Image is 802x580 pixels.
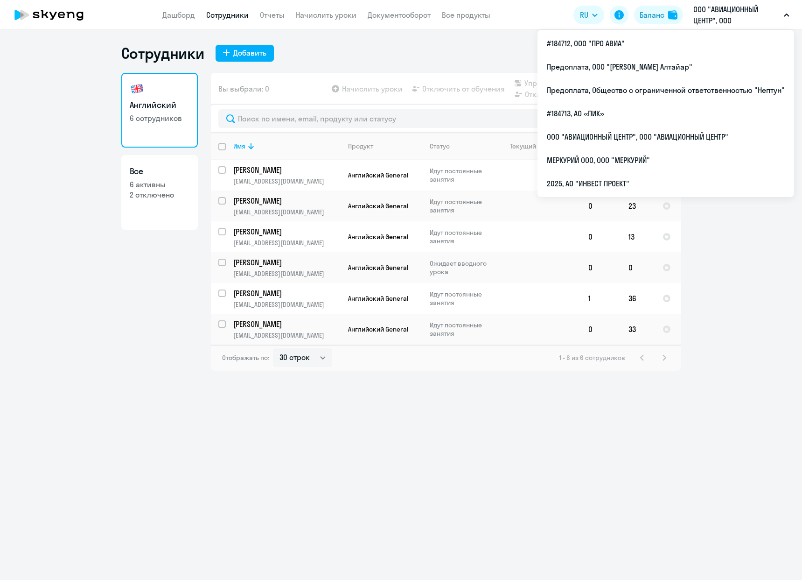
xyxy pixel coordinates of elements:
td: 23 [621,191,655,221]
span: Английский General [348,233,408,241]
button: RU [573,6,604,24]
p: 6 активны [130,179,189,190]
h1: Сотрудники [121,44,204,63]
button: Балансbalance [634,6,683,24]
p: [PERSON_NAME] [233,226,339,237]
p: Идут постоянные занятия [430,228,494,245]
button: ООО "АВИАЦИОННЫЙ ЦЕНТР", ООО "АВИАЦИОННЫЙ ЦЕНТР" [689,4,794,26]
p: [EMAIL_ADDRESS][DOMAIN_NAME] [233,331,340,340]
td: 13 [621,221,655,252]
h3: Все [130,165,189,177]
p: [PERSON_NAME] [233,165,339,175]
img: balance [668,10,677,20]
span: Вы выбрали: 0 [218,83,269,94]
td: 0 [581,252,621,283]
p: Идут постоянные занятия [430,290,494,307]
a: [PERSON_NAME] [233,165,340,175]
p: Идут постоянные занятия [430,167,494,184]
div: Баланс [640,9,664,21]
td: 0 [621,252,655,283]
img: english [130,81,145,96]
td: 0 [581,314,621,345]
p: [EMAIL_ADDRESS][DOMAIN_NAME] [233,177,340,185]
a: Все продукты [442,10,490,20]
a: Начислить уроки [296,10,356,20]
a: Английский6 сотрудников [121,73,198,148]
button: Добавить [216,45,274,62]
td: 0 [581,221,621,252]
div: Статус [430,142,494,150]
span: Английский General [348,171,408,179]
a: [PERSON_NAME] [233,257,340,268]
div: Имя [233,142,340,150]
div: Статус [430,142,450,150]
h3: Английский [130,99,189,111]
span: Английский General [348,325,408,333]
a: Дашборд [162,10,195,20]
p: [EMAIL_ADDRESS][DOMAIN_NAME] [233,208,340,216]
span: 1 - 6 из 6 сотрудников [559,354,625,362]
div: Продукт [348,142,373,150]
p: [PERSON_NAME] [233,257,339,268]
span: Английский General [348,202,408,210]
a: Все6 активны2 отключено [121,155,198,230]
div: Добавить [233,47,266,58]
p: [PERSON_NAME] [233,196,339,206]
span: Отображать по: [222,354,269,362]
div: Текущий уровень [510,142,563,150]
p: 2 отключено [130,190,189,200]
a: [PERSON_NAME] [233,319,340,329]
p: 6 сотрудников [130,113,189,123]
td: 0 [581,191,621,221]
span: Английский General [348,294,408,303]
p: [EMAIL_ADDRESS][DOMAIN_NAME] [233,239,340,247]
td: 1 [581,283,621,314]
a: [PERSON_NAME] [233,226,340,237]
a: Документооборот [368,10,431,20]
span: Английский General [348,263,408,272]
p: [PERSON_NAME] [233,288,339,298]
p: ООО "АВИАЦИОННЫЙ ЦЕНТР", ООО "АВИАЦИОННЫЙ ЦЕНТР" [693,4,780,26]
td: 33 [621,314,655,345]
p: [PERSON_NAME] [233,319,339,329]
p: [EMAIL_ADDRESS][DOMAIN_NAME] [233,269,340,278]
a: Сотрудники [206,10,249,20]
div: Имя [233,142,245,150]
span: RU [580,9,588,21]
p: [EMAIL_ADDRESS][DOMAIN_NAME] [233,300,340,309]
ul: RU [537,30,794,197]
input: Поиск по имени, email, продукту или статусу [218,109,674,128]
div: Текущий уровень [502,142,580,150]
td: 36 [621,283,655,314]
div: Продукт [348,142,422,150]
a: [PERSON_NAME] [233,288,340,298]
p: Идут постоянные занятия [430,321,494,338]
a: Отчеты [260,10,285,20]
a: [PERSON_NAME] [233,196,340,206]
p: Идут постоянные занятия [430,198,494,214]
p: Ожидает вводного урока [430,259,494,276]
